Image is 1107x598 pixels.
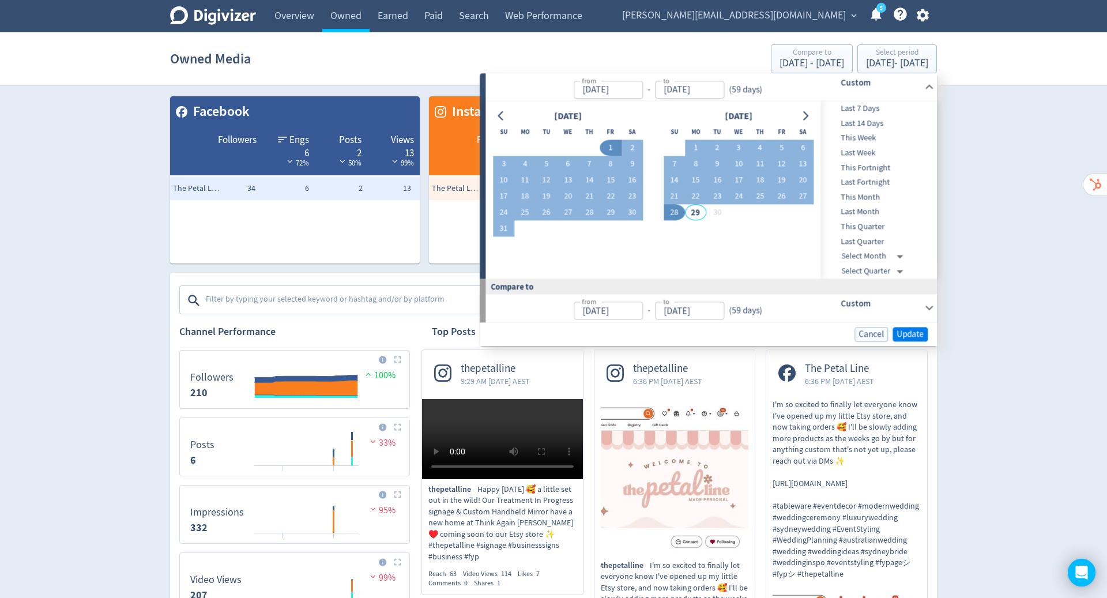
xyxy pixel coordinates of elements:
div: from-to(59 days)Custom [485,73,937,101]
button: 13 [557,172,578,189]
button: 1 [685,140,706,156]
span: Cancel [859,330,884,339]
button: 1 [600,140,622,156]
text: 08/09 [276,537,289,546]
button: Update [893,327,928,341]
button: 23 [706,189,728,205]
label: to [663,76,669,85]
button: 2 [622,140,643,156]
div: This Month [821,190,935,205]
button: 30 [622,205,643,221]
div: Video Views [463,569,518,579]
strong: 332 [190,521,208,535]
text: 22/09 [327,537,341,546]
span: 6:36 PM [DATE] AEST [633,375,702,387]
text: 08/09 [276,470,289,478]
td: 6 [258,177,312,200]
span: This Fortnight [821,161,935,174]
button: 3 [728,140,749,156]
button: 28 [579,205,600,221]
label: from [582,296,596,306]
button: 24 [493,205,514,221]
button: 6 [792,140,814,156]
button: 29 [600,205,622,221]
span: 50% [337,158,362,168]
button: 15 [600,172,622,189]
div: from-to(59 days)Custom [485,101,937,279]
div: - [643,83,655,96]
th: Tuesday [706,124,728,140]
button: Compare to[DATE] - [DATE] [771,44,853,73]
th: Saturday [622,124,643,140]
dt: Posts [190,438,214,452]
text: 5 [880,4,883,12]
button: 5 [536,156,557,172]
button: 29 [685,205,706,221]
span: thepetalline [601,560,650,571]
td: 2 [312,177,366,200]
button: 21 [664,189,685,205]
table: customized table [429,96,679,264]
button: 7 [579,156,600,172]
img: negative-performance-white.svg [389,157,401,166]
img: negative-performance.svg [367,505,379,513]
a: 5 [876,3,886,13]
div: This Fortnight [821,160,935,175]
th: Thursday [579,124,600,140]
div: Last Quarter [821,234,935,249]
table: customized table [170,96,420,264]
th: Wednesday [557,124,578,140]
div: Comments [428,578,474,588]
span: Engs [289,133,309,147]
div: Shares [474,578,507,588]
img: Placeholder [394,558,401,566]
div: - [643,304,655,317]
h2: Top Posts [432,325,476,339]
button: 9 [706,156,728,172]
img: negative-performance-white.svg [284,157,296,166]
span: 99% [367,572,396,584]
td: 34 [205,177,258,200]
button: 13 [792,156,814,172]
button: 4 [750,140,771,156]
span: thepetalline [461,362,530,375]
button: 21 [579,189,600,205]
th: Friday [600,124,622,140]
label: to [663,296,669,306]
button: 23 [622,189,643,205]
div: Last Week [821,145,935,160]
button: 6 [557,156,578,172]
div: Select period [866,48,928,58]
dt: Impressions [190,506,244,519]
button: 5 [771,140,792,156]
img: Placeholder [394,356,401,363]
div: 2 [321,146,362,156]
th: Sunday [664,124,685,140]
div: Last 14 Days [821,116,935,131]
button: 2 [706,140,728,156]
span: 114 [501,569,511,578]
button: 27 [792,189,814,205]
img: negative-performance.svg [367,572,379,581]
div: Open Intercom Messenger [1068,559,1095,586]
strong: 6 [190,453,196,467]
h6: Custom [841,76,920,89]
button: 26 [536,205,557,221]
span: This Quarter [821,220,935,233]
button: 11 [514,172,536,189]
span: This Month [821,191,935,204]
button: Go to previous month [493,108,510,124]
dt: Followers [190,371,234,384]
div: ( 59 days ) [724,83,767,96]
th: Thursday [750,124,771,140]
span: Followers [477,133,515,147]
span: Last Week [821,146,935,159]
img: I'm so excited to finally let everyone know I've opened up my little Etsy store, and now taking o... [601,405,749,554]
div: Last 7 Days [821,101,935,116]
h2: Channel Performance [179,325,410,339]
p: I'm so excited to finally let everyone know I've opened up my little Etsy store, and now taking o... [773,399,921,580]
span: thepetalline [428,484,477,495]
button: 14 [579,172,600,189]
button: 25 [750,189,771,205]
span: 72% [284,158,309,168]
